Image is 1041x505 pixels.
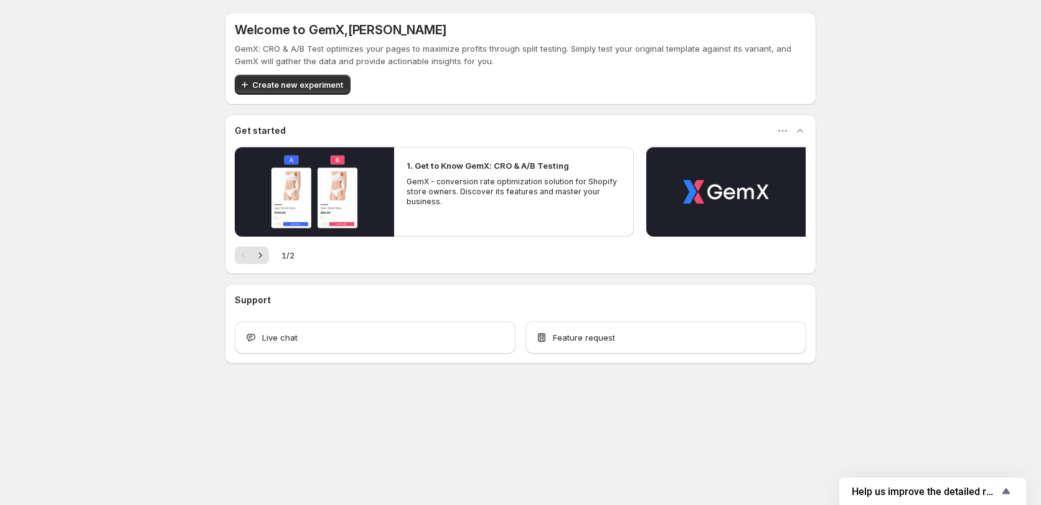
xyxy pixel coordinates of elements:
span: Live chat [262,331,298,344]
p: GemX: CRO & A/B Test optimizes your pages to maximize profits through split testing. Simply test ... [235,42,806,67]
button: Play video [235,147,394,237]
h3: Support [235,294,271,306]
span: 1 / 2 [281,249,294,262]
button: Next [252,247,269,264]
span: , [PERSON_NAME] [344,22,446,37]
p: GemX - conversion rate optimization solution for Shopify store owners. Discover its features and ... [407,177,621,207]
button: Create new experiment [235,75,351,95]
span: Create new experiment [252,78,343,91]
h3: Get started [235,125,286,137]
span: Feature request [553,331,615,344]
button: Show survey - Help us improve the detailed report for A/B campaigns [852,484,1014,499]
span: Help us improve the detailed report for A/B campaigns [852,486,999,498]
nav: Pagination [235,247,269,264]
button: Play video [646,147,806,237]
h2: 1. Get to Know GemX: CRO & A/B Testing [407,159,569,172]
h5: Welcome to GemX [235,22,446,37]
